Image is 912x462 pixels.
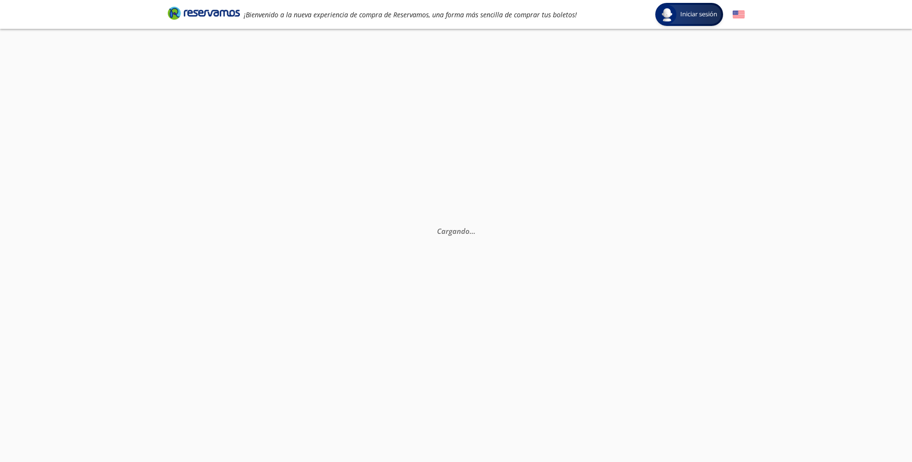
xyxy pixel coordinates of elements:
[472,226,474,236] span: .
[733,9,745,21] button: English
[168,6,240,20] i: Brand Logo
[474,226,475,236] span: .
[168,6,240,23] a: Brand Logo
[437,226,475,236] em: Cargando
[676,10,721,19] span: Iniciar sesión
[470,226,472,236] span: .
[244,10,577,19] em: ¡Bienvenido a la nueva experiencia de compra de Reservamos, una forma más sencilla de comprar tus...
